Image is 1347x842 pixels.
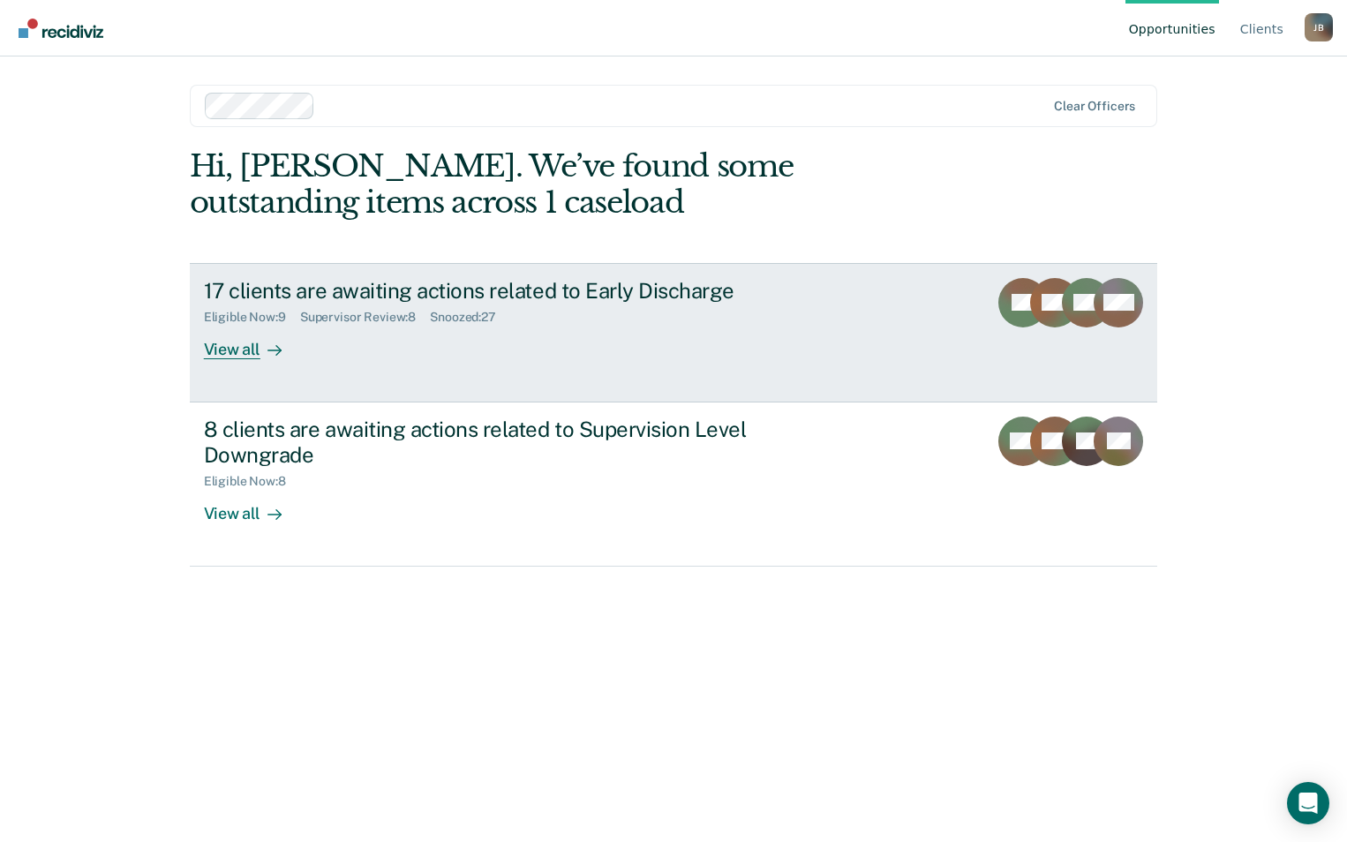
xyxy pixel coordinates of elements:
div: Hi, [PERSON_NAME]. We’ve found some outstanding items across 1 caseload [190,148,964,221]
button: Profile dropdown button [1305,13,1333,41]
div: View all [204,325,303,359]
div: 17 clients are awaiting actions related to Early Discharge [204,278,824,304]
div: Snoozed : 27 [430,310,510,325]
div: Supervisor Review : 8 [300,310,430,325]
div: Eligible Now : 8 [204,474,300,489]
div: Open Intercom Messenger [1287,782,1329,824]
a: 8 clients are awaiting actions related to Supervision Level DowngradeEligible Now:8View all [190,402,1158,567]
div: 8 clients are awaiting actions related to Supervision Level Downgrade [204,417,824,468]
img: Recidiviz [19,19,103,38]
div: J B [1305,13,1333,41]
div: View all [204,489,303,523]
div: Clear officers [1054,99,1135,114]
div: Eligible Now : 9 [204,310,300,325]
a: 17 clients are awaiting actions related to Early DischargeEligible Now:9Supervisor Review:8Snooze... [190,263,1158,402]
